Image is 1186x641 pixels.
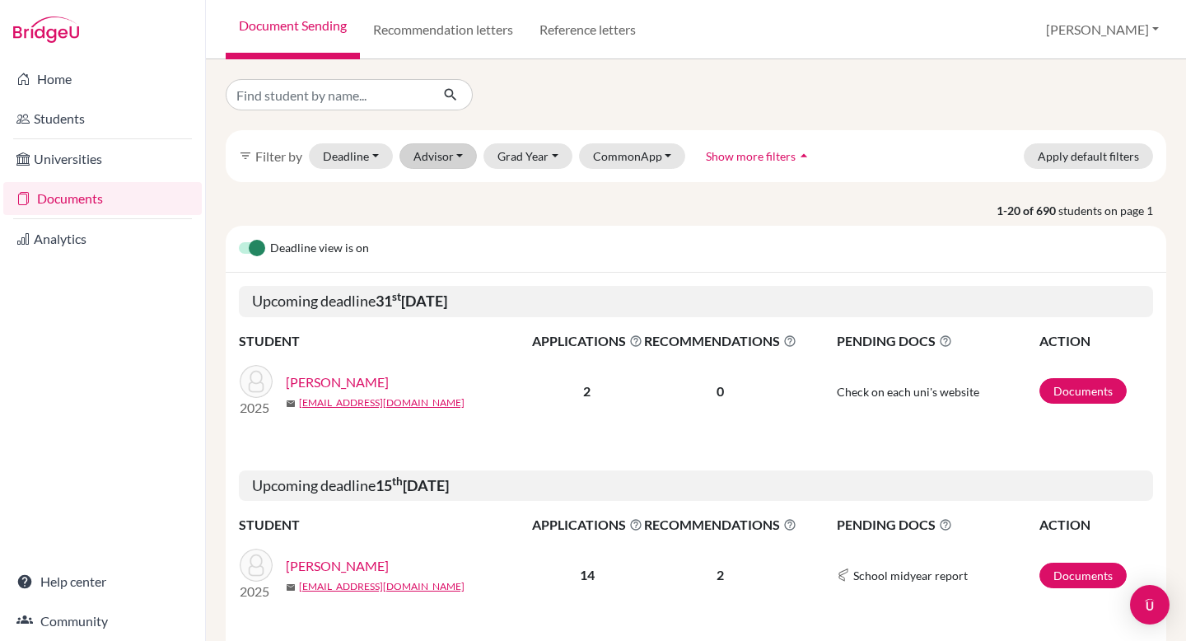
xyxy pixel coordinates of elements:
[644,515,796,535] span: RECOMMENDATIONS
[3,143,202,175] a: Universities
[399,143,478,169] button: Advisor
[240,398,273,418] p: 2025
[3,605,202,638] a: Community
[286,372,389,392] a: [PERSON_NAME]
[580,567,595,583] b: 14
[706,149,796,163] span: Show more filters
[644,331,796,351] span: RECOMMENDATIONS
[392,290,401,303] sup: st
[3,102,202,135] a: Students
[3,182,202,215] a: Documents
[1058,202,1166,219] span: students on page 1
[3,63,202,96] a: Home
[286,399,296,409] span: mail
[240,365,273,398] img: Leine, Michelle
[837,331,1038,351] span: PENDING DOCS
[1039,563,1127,588] a: Documents
[579,143,686,169] button: CommonApp
[532,515,642,535] span: APPLICATIONS
[13,16,79,43] img: Bridge-U
[1039,330,1153,352] th: ACTION
[644,565,796,585] p: 2
[532,331,642,351] span: APPLICATIONS
[239,286,1153,317] h5: Upcoming deadline
[1039,14,1166,45] button: [PERSON_NAME]
[1039,378,1127,404] a: Documents
[837,515,1038,535] span: PENDING DOCS
[3,222,202,255] a: Analytics
[583,383,591,399] b: 2
[239,470,1153,502] h5: Upcoming deadline
[1039,514,1153,536] th: ACTION
[309,143,393,169] button: Deadline
[692,143,826,169] button: Show more filtersarrow_drop_up
[239,149,252,162] i: filter_list
[240,582,273,601] p: 2025
[392,475,403,488] sup: th
[270,239,369,259] span: Deadline view is on
[3,565,202,598] a: Help center
[286,556,389,576] a: [PERSON_NAME]
[286,583,296,592] span: mail
[483,143,572,169] button: Grad Year
[299,579,465,594] a: [EMAIL_ADDRESS][DOMAIN_NAME]
[239,514,531,536] th: STUDENT
[853,567,968,584] span: School midyear report
[644,381,796,401] p: 0
[226,79,430,110] input: Find student by name...
[837,568,850,582] img: Common App logo
[1130,585,1170,625] div: Open Intercom Messenger
[837,385,979,399] span: Check on each uni's website
[376,292,447,310] b: 31 [DATE]
[1024,143,1153,169] button: Apply default filters
[239,330,531,352] th: STUDENT
[299,395,465,410] a: [EMAIL_ADDRESS][DOMAIN_NAME]
[255,148,302,164] span: Filter by
[997,202,1058,219] strong: 1-20 of 690
[796,147,812,164] i: arrow_drop_up
[376,476,449,494] b: 15 [DATE]
[240,549,273,582] img: Kimmel, Ava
